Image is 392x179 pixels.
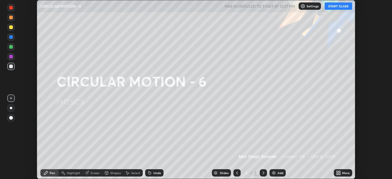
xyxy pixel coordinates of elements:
div: Undo [153,171,161,174]
h5: WAS SCHEDULED TO START AT 12:07 PM [224,3,295,9]
button: START CLASS [325,2,352,10]
div: Select [131,171,140,174]
img: add-slide-button [271,170,276,175]
div: Shapes [110,171,121,174]
div: Highlight [67,171,80,174]
div: 2 [243,171,249,175]
img: class-settings-icons [300,4,305,9]
div: Pen [50,171,55,174]
p: Settings [307,5,318,8]
p: CIRCULAR MOTION - 6 [40,4,81,9]
div: More [342,171,350,174]
div: / [251,171,252,175]
div: Slides [220,171,228,174]
div: 2 [254,170,257,176]
div: Eraser [91,171,100,174]
div: Add [277,171,283,174]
